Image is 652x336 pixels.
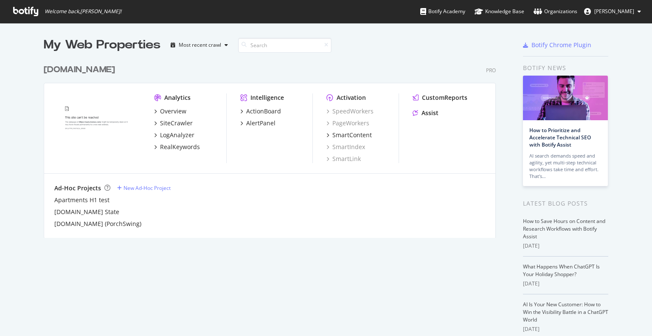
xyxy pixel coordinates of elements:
div: LogAnalyzer [160,131,194,139]
a: Assist [413,109,438,117]
a: RealKeywords [154,143,200,151]
div: Organizations [534,7,577,16]
input: Search [238,38,332,53]
div: Analytics [164,93,191,102]
div: [DATE] [523,280,608,288]
div: SmartContent [332,131,372,139]
a: New Ad-Hoc Project [117,184,171,192]
div: RealKeywords [160,143,200,151]
div: [DATE] [523,242,608,250]
div: Botify Academy [420,7,465,16]
div: ActionBoard [246,107,281,116]
button: Most recent crawl [167,38,231,52]
div: Botify Chrome Plugin [531,41,591,49]
a: How to Prioritize and Accelerate Technical SEO with Botify Assist [529,127,591,148]
button: [PERSON_NAME] [577,5,648,18]
a: SpeedWorkers [326,107,374,116]
a: [DOMAIN_NAME] (PorchSwing) [54,220,141,228]
a: ActionBoard [240,107,281,116]
a: How to Save Hours on Content and Research Workflows with Botify Assist [523,217,605,240]
div: Botify news [523,63,608,73]
div: Knowledge Base [475,7,524,16]
div: Activation [337,93,366,102]
a: [DOMAIN_NAME] State [54,208,119,216]
a: SiteCrawler [154,119,193,127]
a: SmartLink [326,155,361,163]
div: [DOMAIN_NAME] [44,64,115,76]
img: www.homes.com [54,93,141,162]
div: New Ad-Hoc Project [124,184,171,192]
a: Botify Chrome Plugin [523,41,591,49]
div: [DATE] [523,325,608,333]
div: Assist [422,109,438,117]
a: AI Is Your New Customer: How to Win the Visibility Battle in a ChatGPT World [523,301,608,323]
div: grid [44,54,503,238]
span: Welcome back, [PERSON_NAME] ! [45,8,121,15]
a: AlertPanel [240,119,275,127]
div: Overview [160,107,186,116]
div: AI search demands speed and agility, yet multi-step technical workflows take time and effort. Tha... [529,152,601,180]
a: CustomReports [413,93,467,102]
div: Latest Blog Posts [523,199,608,208]
a: Apartments H1 test [54,196,110,204]
a: PageWorkers [326,119,369,127]
a: Overview [154,107,186,116]
img: How to Prioritize and Accelerate Technical SEO with Botify Assist [523,76,608,120]
div: SiteCrawler [160,119,193,127]
a: What Happens When ChatGPT Is Your Holiday Shopper? [523,263,600,278]
div: CustomReports [422,93,467,102]
a: LogAnalyzer [154,131,194,139]
a: SmartIndex [326,143,365,151]
span: Todd [594,8,634,15]
div: AlertPanel [246,119,275,127]
div: Pro [486,67,496,74]
a: [DOMAIN_NAME] [44,64,118,76]
a: SmartContent [326,131,372,139]
div: Ad-Hoc Projects [54,184,101,192]
div: Most recent crawl [179,42,221,48]
div: My Web Properties [44,37,160,54]
div: Intelligence [250,93,284,102]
